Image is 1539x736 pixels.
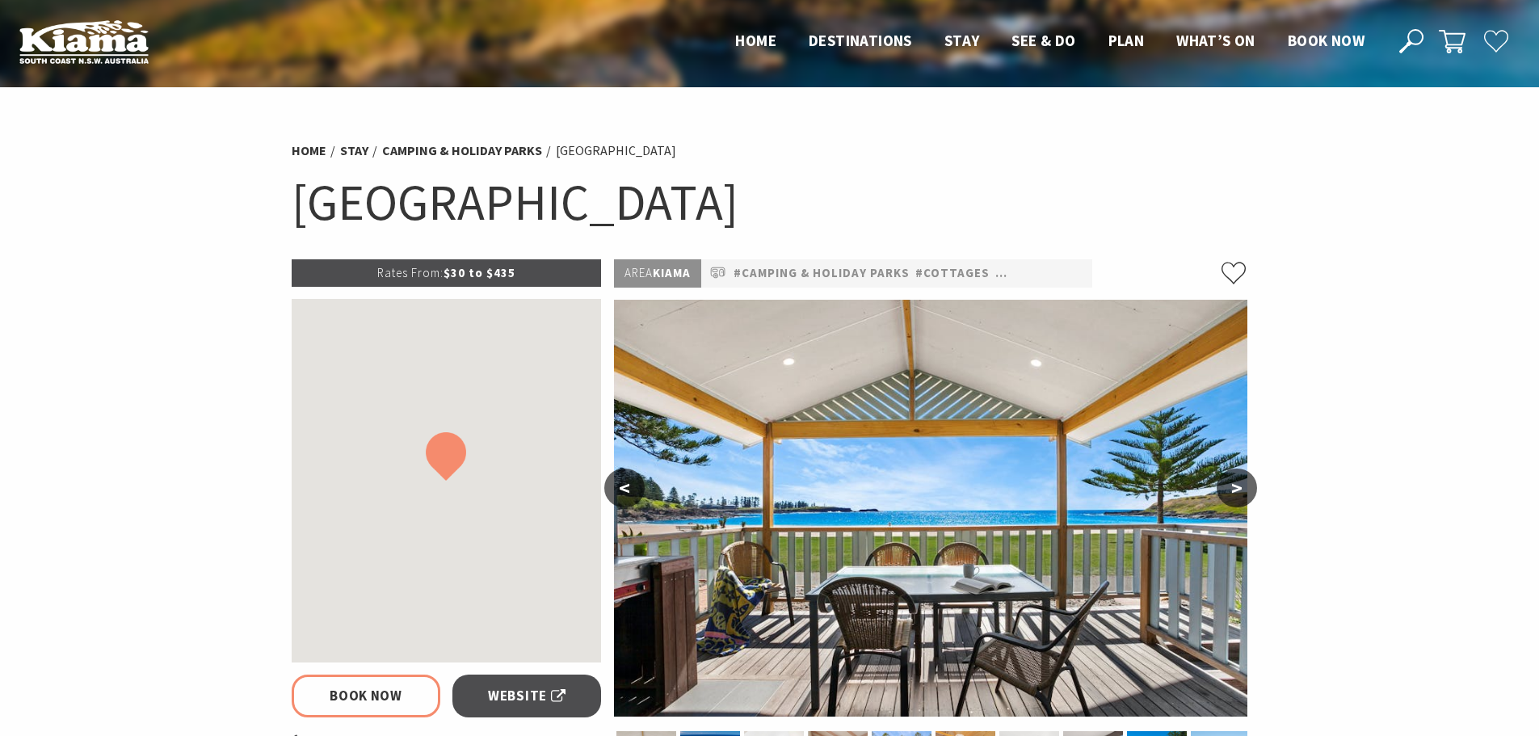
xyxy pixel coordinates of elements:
img: Kendalls on the Beach Holiday Park [614,300,1247,717]
button: < [604,469,645,507]
span: Home [735,31,776,50]
a: Home [292,142,326,159]
span: See & Do [1011,31,1075,50]
h1: [GEOGRAPHIC_DATA] [292,170,1248,235]
a: Website [452,675,602,717]
button: > [1217,469,1257,507]
nav: Main Menu [719,28,1381,55]
a: Camping & Holiday Parks [382,142,542,159]
span: Plan [1108,31,1145,50]
a: #Pet Friendly [995,263,1089,284]
span: Book now [1288,31,1364,50]
span: Destinations [809,31,912,50]
a: Book Now [292,675,441,717]
span: Rates From: [377,265,444,280]
span: Area [624,265,653,280]
span: What’s On [1176,31,1255,50]
p: Kiama [614,259,701,288]
img: Kiama Logo [19,19,149,64]
a: Stay [340,142,368,159]
li: [GEOGRAPHIC_DATA] [556,141,676,162]
span: Stay [944,31,980,50]
a: #Camping & Holiday Parks [734,263,910,284]
a: #Cottages [915,263,990,284]
span: Website [488,685,566,707]
p: $30 to $435 [292,259,602,287]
